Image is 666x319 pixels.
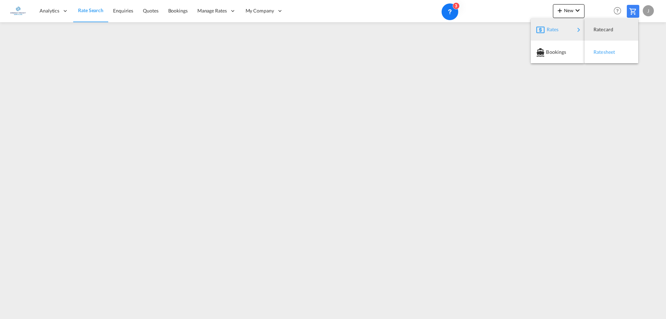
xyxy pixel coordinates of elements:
div: Ratesheet [590,43,633,61]
span: Ratecard [594,23,601,36]
span: Rates [547,23,555,36]
button: Bookings [531,41,584,63]
span: Bookings [546,45,554,59]
span: Ratesheet [594,45,601,59]
div: Bookings [536,43,579,61]
md-icon: icon-chevron-right [574,26,583,34]
div: Ratecard [590,21,633,38]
